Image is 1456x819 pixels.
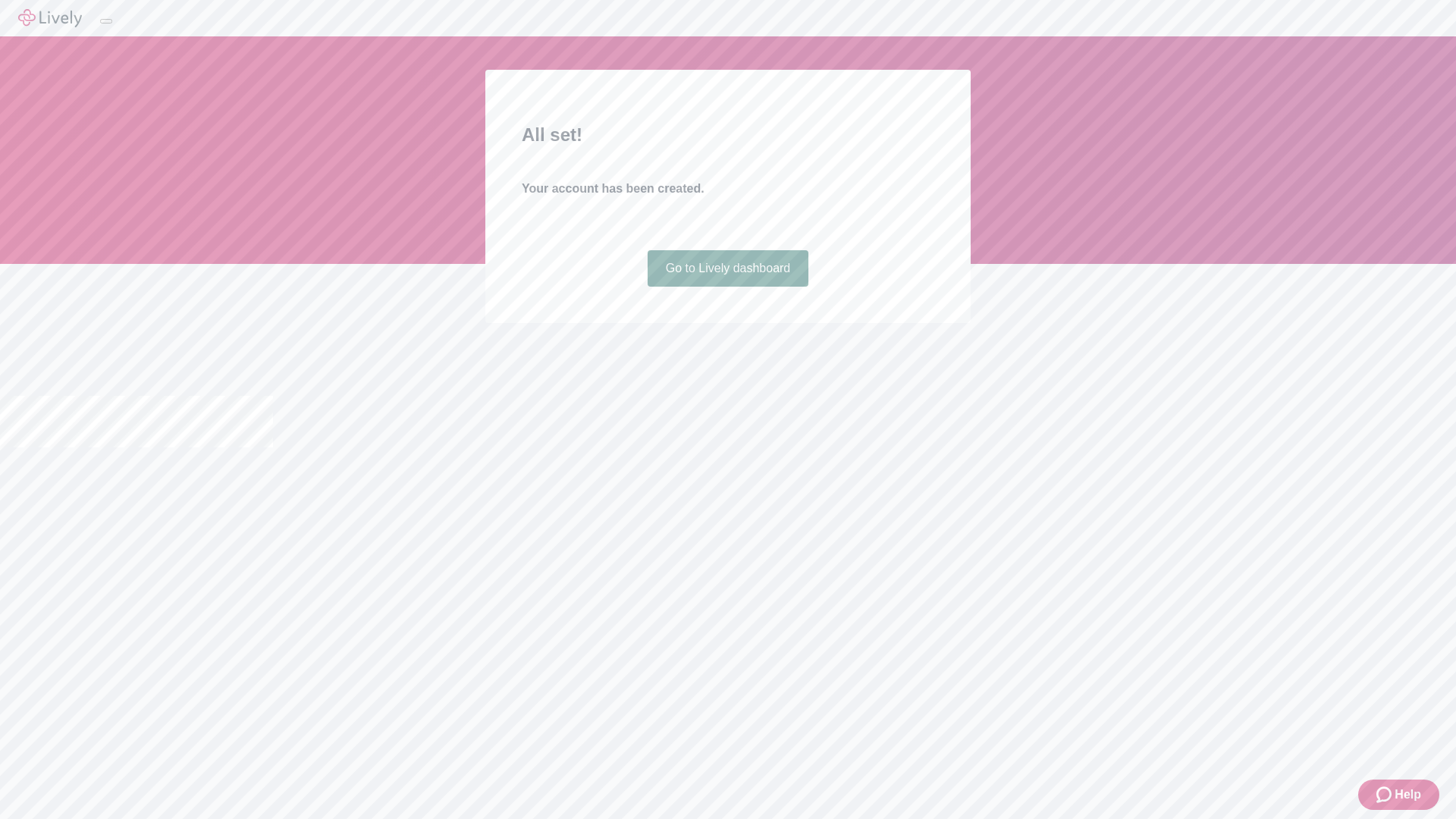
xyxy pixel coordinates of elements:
[1395,786,1421,804] span: Help
[522,180,934,198] h4: Your account has been created.
[1358,780,1439,810] button: Zendesk support iconHelp
[648,250,809,287] a: Go to Lively dashboard
[100,19,112,24] button: Log out
[522,121,934,149] h2: All set!
[1376,786,1395,804] svg: Zendesk support icon
[18,9,82,27] img: Lively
